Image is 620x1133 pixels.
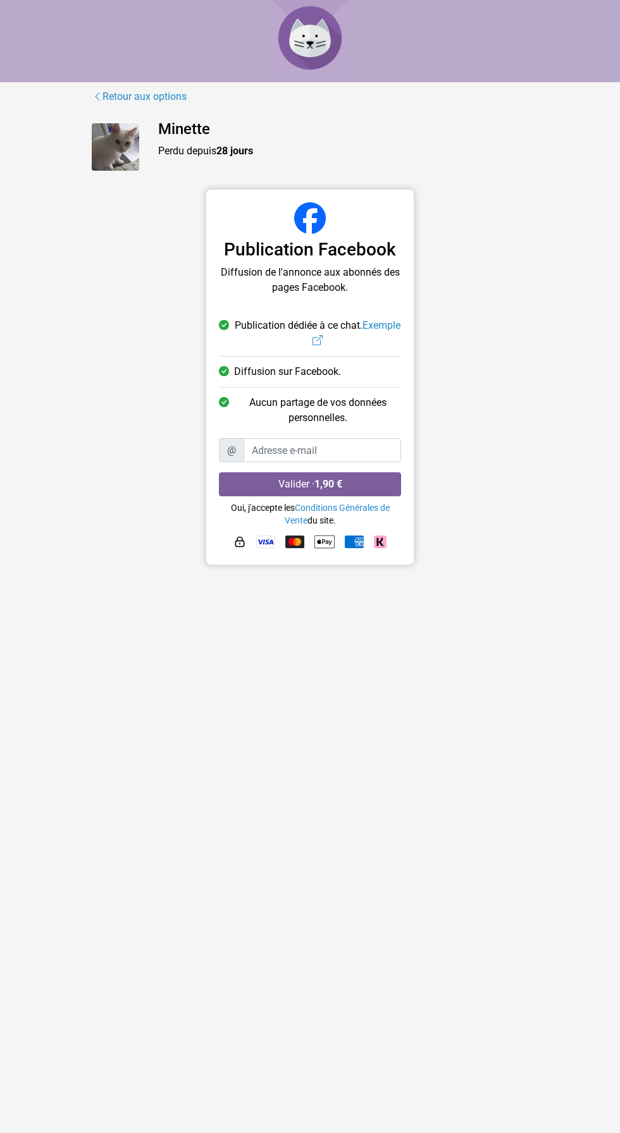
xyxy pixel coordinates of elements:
img: HTTPS : paiement sécurisé [233,536,246,548]
button: Valider ·1,90 € [219,472,401,496]
small: Oui, j'accepte les du site. [231,503,390,525]
span: Publication dédiée à ce chat. [234,318,401,348]
a: Retour aux options [92,89,187,105]
img: Apple Pay [314,532,335,552]
h4: Minette [158,120,528,138]
input: Adresse e-mail [244,438,401,462]
span: Diffusion sur Facebook. [234,364,341,379]
span: Aucun partage de vos données personnelles. [234,395,401,426]
span: @ [219,438,244,462]
img: American Express [345,536,364,548]
p: Perdu depuis [158,144,528,159]
strong: 28 jours [216,145,253,157]
img: Mastercard [285,536,304,548]
p: Diffusion de l'annonce aux abonnés des pages Facebook. [219,265,401,295]
a: Conditions Générales de Vente [285,503,390,525]
strong: 1,90 € [314,478,342,490]
img: Facebook [294,202,326,234]
img: Klarna [374,536,387,548]
h3: Publication Facebook [219,239,401,260]
img: Visa [256,536,275,548]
